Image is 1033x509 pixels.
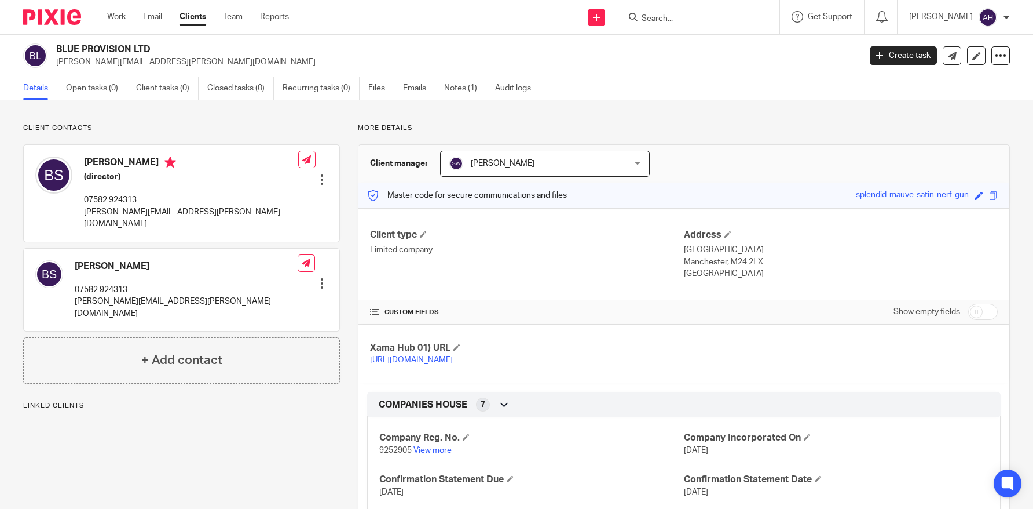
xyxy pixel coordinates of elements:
p: Master code for secure communications and files [367,190,567,201]
p: [PERSON_NAME][EMAIL_ADDRESS][PERSON_NAME][DOMAIN_NAME] [75,296,298,319]
a: Recurring tasks (0) [283,77,360,100]
a: Details [23,77,57,100]
h4: Confirmation Statement Date [684,474,988,486]
p: 07582 924313 [75,284,298,296]
h4: Company Reg. No. [379,432,684,444]
span: COMPANIES HOUSE [379,399,467,411]
p: Limited company [370,244,684,256]
h3: Client manager [370,158,428,169]
h4: Confirmation Statement Due [379,474,684,486]
img: svg%3E [23,43,47,68]
h4: Client type [370,229,684,241]
a: Notes (1) [444,77,486,100]
p: Client contacts [23,123,340,133]
span: [DATE] [684,488,708,496]
h4: Address [684,229,998,241]
i: Primary [164,157,176,168]
a: Client tasks (0) [136,77,199,100]
h4: [PERSON_NAME] [84,157,298,171]
p: More details [358,123,1010,133]
a: Emails [403,77,435,100]
a: Team [224,11,243,23]
h4: [PERSON_NAME] [75,260,298,272]
a: Email [143,11,162,23]
p: [GEOGRAPHIC_DATA] [684,244,998,256]
h2: BLUE PROVISION LTD [56,43,693,56]
a: Reports [260,11,289,23]
h4: Company Incorporated On [684,432,988,444]
p: [PERSON_NAME][EMAIL_ADDRESS][PERSON_NAME][DOMAIN_NAME] [56,56,852,68]
p: Linked clients [23,401,340,410]
img: svg%3E [449,157,463,170]
img: svg%3E [979,8,997,27]
a: Closed tasks (0) [207,77,274,100]
p: [PERSON_NAME][EMAIL_ADDRESS][PERSON_NAME][DOMAIN_NAME] [84,206,298,230]
p: [GEOGRAPHIC_DATA] [684,268,998,279]
h4: Xama Hub 01) URL [370,342,684,354]
a: [URL][DOMAIN_NAME] [370,356,453,364]
label: Show empty fields [893,306,960,318]
div: splendid-mauve-satin-nerf-gun [856,189,969,202]
a: Open tasks (0) [66,77,127,100]
span: 7 [481,399,485,410]
a: Create task [870,46,937,65]
span: [DATE] [379,488,404,496]
a: Audit logs [495,77,540,100]
img: Pixie [23,9,81,25]
span: 9252905 [379,446,412,455]
a: Work [107,11,126,23]
span: [PERSON_NAME] [471,159,534,168]
a: View more [413,446,452,455]
img: svg%3E [35,260,63,288]
h4: CUSTOM FIELDS [370,308,684,317]
a: Files [368,77,394,100]
p: [PERSON_NAME] [909,11,973,23]
p: 07582 924313 [84,194,298,206]
p: Manchester, M24 2LX [684,256,998,268]
h4: + Add contact [141,351,222,369]
input: Search [640,14,745,24]
a: Clients [180,11,206,23]
span: [DATE] [684,446,708,455]
span: Get Support [808,13,852,21]
img: svg%3E [35,157,72,194]
h5: (director) [84,171,298,183]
